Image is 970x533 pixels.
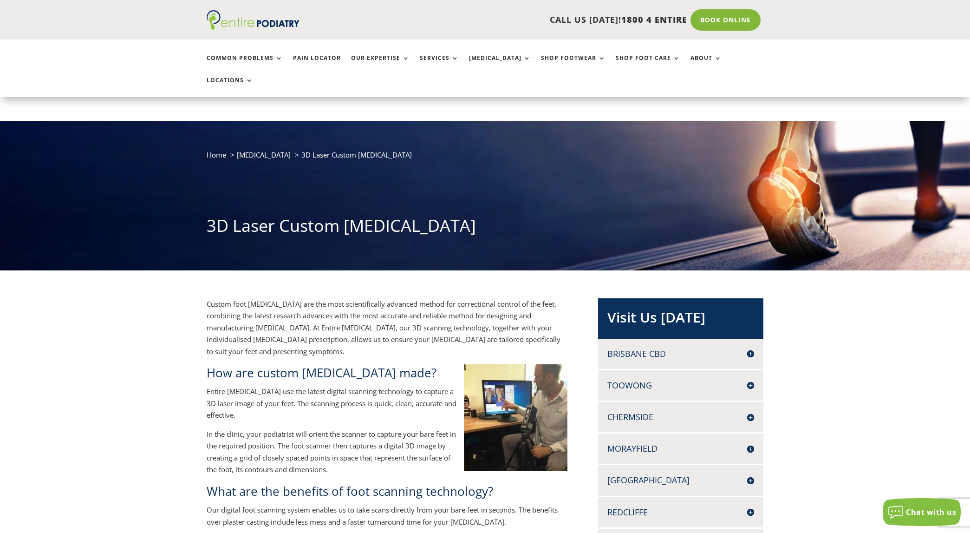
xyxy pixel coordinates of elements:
[607,348,754,360] h4: Brisbane CBD
[469,55,531,75] a: [MEDICAL_DATA]
[607,308,754,332] h2: Visit Us [DATE]
[207,150,226,159] a: Home
[906,507,956,517] span: Chat with us
[607,380,754,391] h4: Toowong
[207,364,568,386] h2: How are custom [MEDICAL_DATA] made?
[293,55,341,75] a: Pain Locator
[237,150,291,159] a: [MEDICAL_DATA]
[207,483,568,504] h2: What are the benefits of foot scanning technology?
[335,14,687,26] p: CALL US [DATE]!
[464,364,567,471] img: scan
[207,428,568,483] p: In the clinic, your podiatrist will orient the scanner to capture your bare feet in the required ...
[207,22,299,32] a: Entire Podiatry
[690,9,761,31] a: Book Online
[621,14,687,25] span: 1800 4 ENTIRE
[207,298,568,365] p: Custom foot [MEDICAL_DATA] are the most scientifically advanced method for correctional control o...
[207,77,253,97] a: Locations
[607,411,754,423] h4: Chermside
[607,443,754,454] h4: Morayfield
[607,507,754,518] h4: Redcliffe
[351,55,410,75] a: Our Expertise
[301,150,412,159] span: 3D Laser Custom [MEDICAL_DATA]
[420,55,459,75] a: Services
[690,55,722,75] a: About
[207,149,764,168] nav: breadcrumb
[207,214,764,242] h1: 3D Laser Custom [MEDICAL_DATA]
[883,498,961,526] button: Chat with us
[207,10,299,30] img: logo (1)
[607,474,754,486] h4: [GEOGRAPHIC_DATA]
[616,55,680,75] a: Shop Foot Care
[207,55,283,75] a: Common Problems
[207,386,568,428] p: Entire [MEDICAL_DATA] use the latest digital scanning technology to capture a 3D laser image of y...
[541,55,605,75] a: Shop Footwear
